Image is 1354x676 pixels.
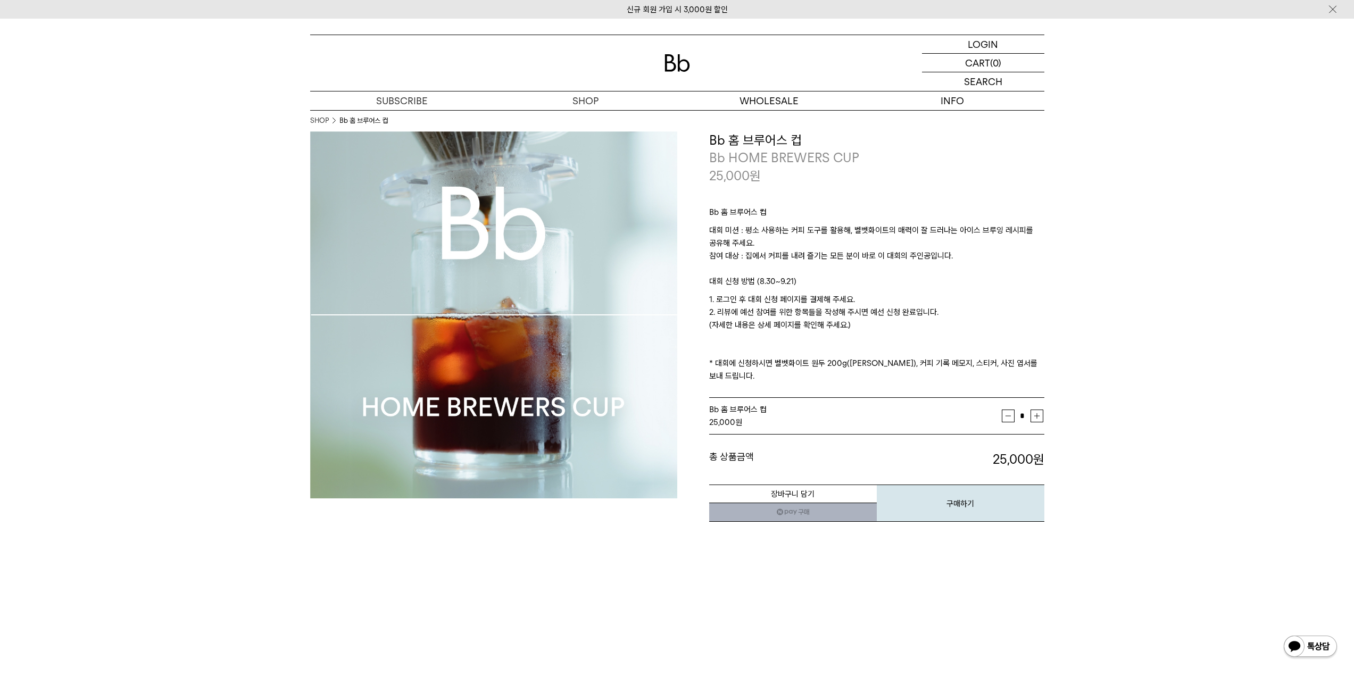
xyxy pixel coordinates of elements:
[965,54,990,72] p: CART
[709,418,735,427] strong: 25,000
[627,5,728,14] a: 신규 회원 가입 시 3,000원 할인
[709,167,761,185] p: 25,000
[993,452,1044,467] strong: 25,000
[709,206,1044,224] p: Bb 홈 브루어스 컵
[494,91,677,110] a: SHOP
[709,485,877,503] button: 장바구니 담기
[664,54,690,72] img: 로고
[1283,635,1338,660] img: 카카오톡 채널 1:1 채팅 버튼
[709,450,877,469] dt: 총 상품금액
[964,72,1002,91] p: SEARCH
[1033,452,1044,467] b: 원
[709,293,1044,382] p: 1. 로그인 후 대회 신청 페이지를 결제해 주세요. 2. 리뷰에 예선 참여를 위한 항목들을 작성해 주시면 예선 신청 완료입니다. (자세한 내용은 상세 페이지를 확인해 주세요....
[709,275,1044,293] p: 대회 신청 방법 (8.30~9.21)
[968,35,998,53] p: LOGIN
[709,503,877,522] a: 새창
[922,35,1044,54] a: LOGIN
[877,485,1044,522] button: 구매하기
[709,131,1044,149] h3: Bb 홈 브루어스 컵
[990,54,1001,72] p: (0)
[310,131,677,498] img: Bb 홈 브루어스 컵
[709,416,1002,429] div: 원
[709,149,1044,167] p: Bb HOME BREWERS CUP
[310,115,329,126] a: SHOP
[677,91,861,110] p: WHOLESALE
[750,168,761,183] span: 원
[339,115,388,126] li: Bb 홈 브루어스 컵
[922,54,1044,72] a: CART (0)
[861,91,1044,110] p: INFO
[310,91,494,110] a: SUBSCRIBE
[709,224,1044,275] p: 대회 미션 : 평소 사용하는 커피 도구를 활용해, 벨벳화이트의 매력이 잘 드러나는 아이스 브루잉 레시피를 공유해 주세요. 참여 대상 : 집에서 커피를 내려 즐기는 모든 분이 ...
[1031,410,1043,422] button: 증가
[709,405,767,414] span: Bb 홈 브루어스 컵
[1002,410,1015,422] button: 감소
